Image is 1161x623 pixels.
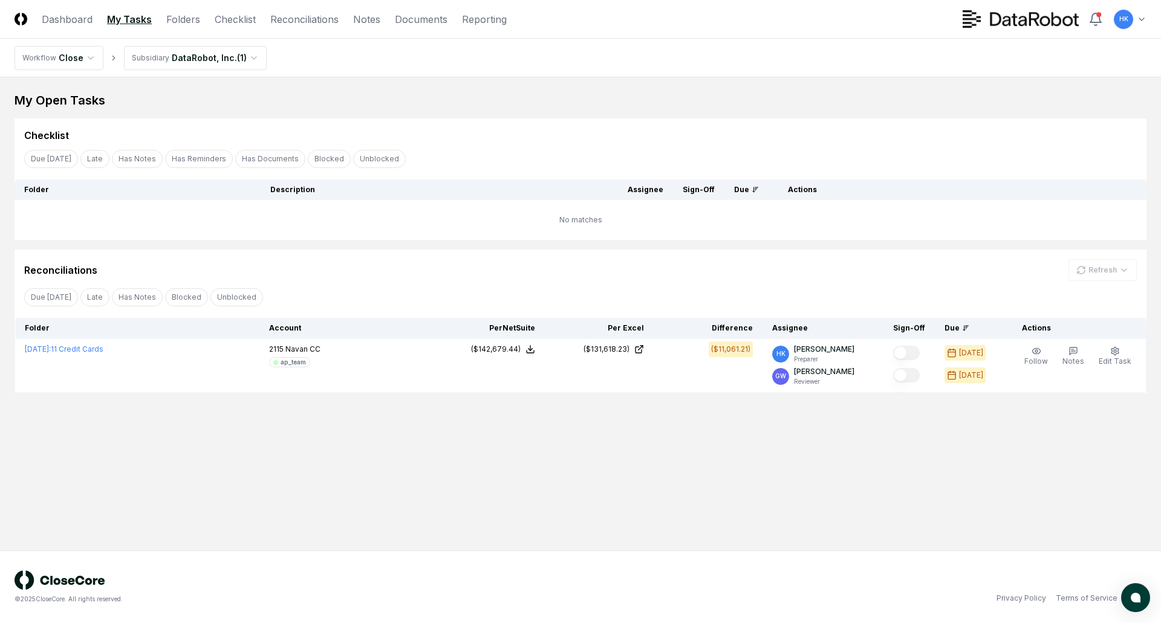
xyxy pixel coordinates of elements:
button: Late [80,288,109,306]
div: ($131,618.23) [584,344,629,355]
img: logo [15,570,105,590]
div: Workflow [22,53,56,63]
a: Reporting [462,12,507,27]
a: My Tasks [107,12,152,27]
th: Assignee [618,179,673,200]
button: Due Today [24,150,78,168]
p: Preparer [794,355,854,364]
div: © 2025 CloseCore. All rights reserved. [15,595,580,604]
button: Due Today [24,288,78,306]
a: Terms of Service [1056,593,1117,604]
button: Has Reminders [165,150,233,168]
button: Follow [1022,344,1050,369]
div: Actions [1012,323,1137,334]
th: Difference [654,318,763,339]
p: Reviewer [794,377,854,386]
span: Follow [1024,357,1048,366]
div: Subsidiary [132,53,169,63]
div: Account [269,323,426,334]
button: Has Documents [235,150,305,168]
button: Has Notes [112,150,163,168]
span: HK [1119,15,1128,24]
a: [DATE]:11 Credit Cards [25,344,103,353]
td: No matches [15,200,1146,240]
div: Due [945,323,993,334]
button: Has Notes [112,288,163,306]
button: Blocked [308,150,351,168]
div: Reconciliations [24,263,97,277]
div: Due [734,184,759,195]
a: Checklist [215,12,256,27]
th: Per NetSuite [436,318,545,339]
span: Notes [1062,357,1084,366]
th: Sign-Off [883,318,935,339]
button: Unblocked [353,150,406,168]
div: ($11,061.21) [711,344,750,355]
span: 2115 [269,344,284,353]
button: atlas-launcher [1121,583,1150,612]
span: GW [775,372,786,381]
div: [DATE] [959,370,983,381]
a: ($131,618.23) [554,344,644,355]
div: Actions [778,184,1137,195]
button: Unblocked [210,288,263,306]
p: [PERSON_NAME] [794,344,854,355]
span: HK [776,349,785,358]
th: Folder [15,318,260,339]
img: DataRobot logo [963,10,1079,28]
button: ($142,679.44) [471,344,535,355]
button: Notes [1060,344,1087,369]
div: Checklist [24,128,69,143]
img: Logo [15,13,27,25]
button: Late [80,150,109,168]
span: Edit Task [1099,357,1131,366]
button: Edit Task [1096,344,1134,369]
button: HK [1113,8,1134,30]
th: Sign-Off [673,179,724,200]
a: Dashboard [42,12,93,27]
span: Navan CC [285,344,320,353]
a: Privacy Policy [997,593,1046,604]
th: Per Excel [545,318,654,339]
div: [DATE] [959,347,983,358]
nav: breadcrumb [15,46,267,70]
a: Folders [166,12,200,27]
p: [PERSON_NAME] [794,366,854,377]
button: Mark complete [893,368,920,383]
div: ($142,679.44) [471,344,521,355]
div: My Open Tasks [15,92,1146,109]
button: Blocked [165,288,208,306]
a: Documents [395,12,447,27]
span: [DATE] : [25,344,51,353]
th: Assignee [763,318,883,339]
a: Notes [353,12,380,27]
button: Mark complete [893,346,920,360]
a: Reconciliations [270,12,339,27]
th: Description [261,179,618,200]
th: Folder [15,179,261,200]
div: ap_team [281,358,306,367]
